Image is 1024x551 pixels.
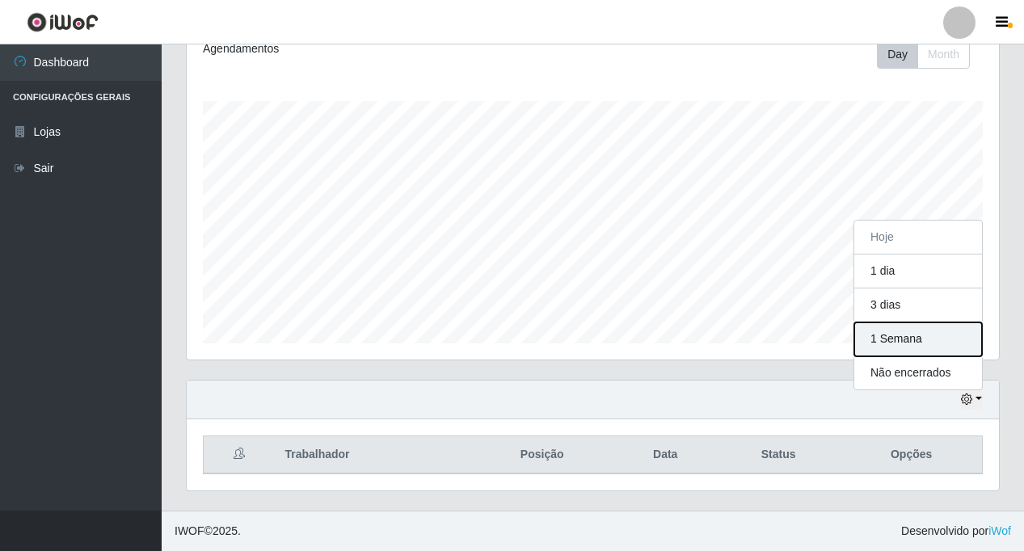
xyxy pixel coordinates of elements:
div: First group [877,40,970,69]
th: Trabalhador [275,436,470,474]
img: CoreUI Logo [27,12,99,32]
button: Day [877,40,918,69]
button: Não encerrados [854,356,982,389]
span: © 2025 . [175,523,241,540]
button: 1 Semana [854,322,982,356]
th: Data [614,436,716,474]
button: 3 dias [854,288,982,322]
button: 1 dia [854,254,982,288]
th: Status [716,436,841,474]
span: Desenvolvido por [901,523,1011,540]
div: Toolbar with button groups [877,40,983,69]
span: IWOF [175,524,204,537]
th: Posição [470,436,614,474]
div: Agendamentos [203,40,514,57]
button: Hoje [854,221,982,254]
th: Opções [841,436,982,474]
button: Month [917,40,970,69]
a: iWof [988,524,1011,537]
